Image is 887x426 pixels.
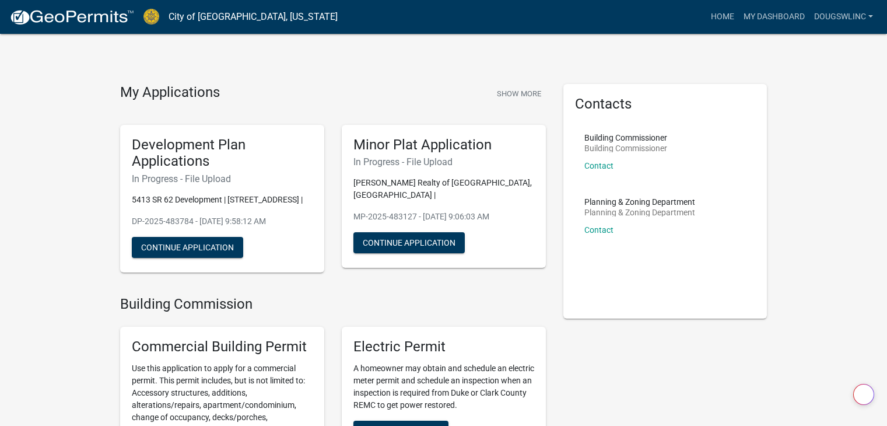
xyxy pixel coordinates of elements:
[132,137,313,170] h5: Development Plan Applications
[132,194,313,206] p: 5413 SR 62 Development | [STREET_ADDRESS] |
[169,7,338,27] a: City of [GEOGRAPHIC_DATA], [US_STATE]
[575,96,756,113] h5: Contacts
[584,198,695,206] p: Planning & Zoning Department
[132,237,243,258] button: Continue Application
[353,156,534,167] h6: In Progress - File Upload
[120,84,220,102] h4: My Applications
[353,177,534,201] p: [PERSON_NAME] Realty of [GEOGRAPHIC_DATA], [GEOGRAPHIC_DATA] |
[353,338,534,355] h5: Electric Permit
[132,173,313,184] h6: In Progress - File Upload
[353,137,534,153] h5: Minor Plat Application
[143,9,159,25] img: City of Jeffersonville, Indiana
[353,362,534,411] p: A homeowner may obtain and schedule an electric meter permit and schedule an inspection when an i...
[584,225,613,235] a: Contact
[706,6,739,28] a: Home
[353,211,534,223] p: MP-2025-483127 - [DATE] 9:06:03 AM
[132,338,313,355] h5: Commercial Building Permit
[739,6,809,28] a: My Dashboard
[809,6,878,28] a: DougSWLInc
[584,161,613,170] a: Contact
[132,215,313,228] p: DP-2025-483784 - [DATE] 9:58:12 AM
[353,232,465,253] button: Continue Application
[584,134,667,142] p: Building Commissioner
[584,144,667,152] p: Building Commissioner
[584,208,695,217] p: Planning & Zoning Department
[120,296,546,313] h4: Building Commission
[492,84,546,103] button: Show More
